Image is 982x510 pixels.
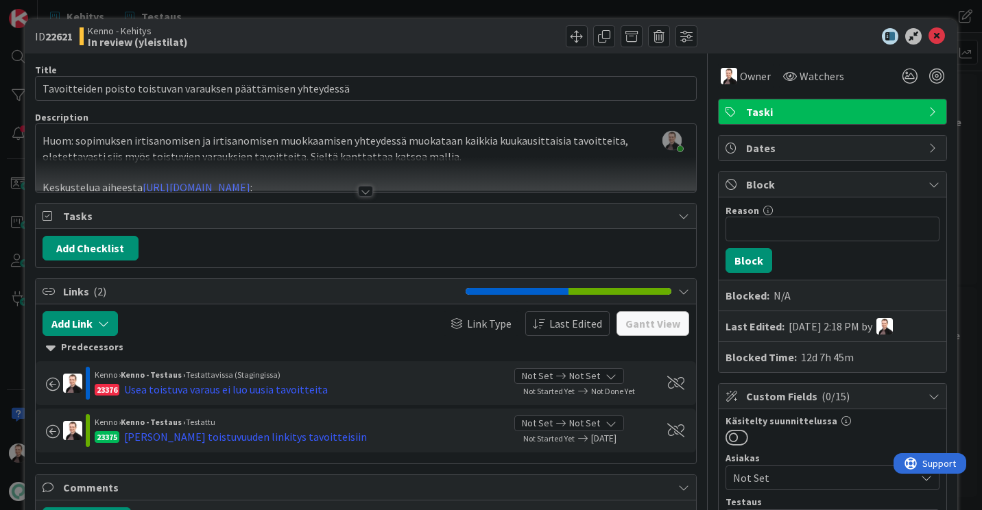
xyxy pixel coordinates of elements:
[746,388,922,404] span: Custom Fields
[88,36,188,47] b: In review (yleistilat)
[591,431,651,446] span: [DATE]
[740,68,771,84] span: Owner
[726,287,769,304] b: Blocked:
[43,133,689,164] p: Huom: sopimuksen irtisanomisen ja irtisanomisen muokkaamisen yhteydessä muokataan kaikkia kuukaus...
[522,416,553,430] span: Not Set
[726,204,759,217] label: Reason
[789,318,893,335] div: [DATE] 2:18 PM by
[186,369,280,380] span: Testattavissa (Stagingissa)
[569,416,600,430] span: Not Set
[121,369,186,380] b: Kenno - Testaus ›
[46,340,686,355] div: Predecessors
[726,318,785,335] b: Last Edited:
[726,349,797,365] b: Blocked Time:
[35,64,57,76] label: Title
[569,369,600,383] span: Not Set
[523,433,575,444] span: Not Started Yet
[29,2,62,19] span: Support
[186,417,215,427] span: Testattu
[746,176,922,193] span: Block
[88,25,188,36] span: Kenno - Kehitys
[549,315,602,332] span: Last Edited
[726,453,939,463] div: Asiakas
[726,497,939,507] div: Testaus
[822,389,850,403] span: ( 0/15 )
[95,369,121,380] span: Kenno ›
[591,386,635,396] span: Not Done Yet
[95,431,119,443] div: 23375
[43,236,139,260] button: Add Checklist
[616,311,689,336] button: Gantt View
[124,428,367,445] div: [PERSON_NAME] toistuvuuden linkitys tavoitteisiin
[726,416,939,426] div: Käsitelty suunnittelussa
[121,417,186,427] b: Kenno - Testaus ›
[522,369,553,383] span: Not Set
[63,374,82,393] img: VP
[801,349,854,365] div: 12d 7h 45m
[35,111,88,123] span: Description
[746,140,922,156] span: Dates
[35,76,697,101] input: type card name here...
[662,131,682,150] img: tlwoCBpLi8iQ7m9SmdbiGsh4Go4lFjjH.jpg
[800,68,844,84] span: Watchers
[63,421,82,440] img: VP
[467,315,512,332] span: Link Type
[95,417,121,427] span: Kenno ›
[63,479,671,496] span: Comments
[726,248,772,273] button: Block
[95,384,119,396] div: 23376
[523,386,575,396] span: Not Started Yet
[876,318,893,335] img: VP
[63,208,671,224] span: Tasks
[746,104,922,120] span: Taski
[93,284,106,298] span: ( 2 )
[43,311,118,336] button: Add Link
[45,29,73,43] b: 22621
[525,311,610,336] button: Last Edited
[774,287,791,304] div: N/A
[63,283,459,300] span: Links
[35,28,73,45] span: ID
[721,68,737,84] img: VP
[124,381,328,398] div: Usea toistuva varaus ei luo uusia tavoitteita
[733,470,915,486] span: Not Set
